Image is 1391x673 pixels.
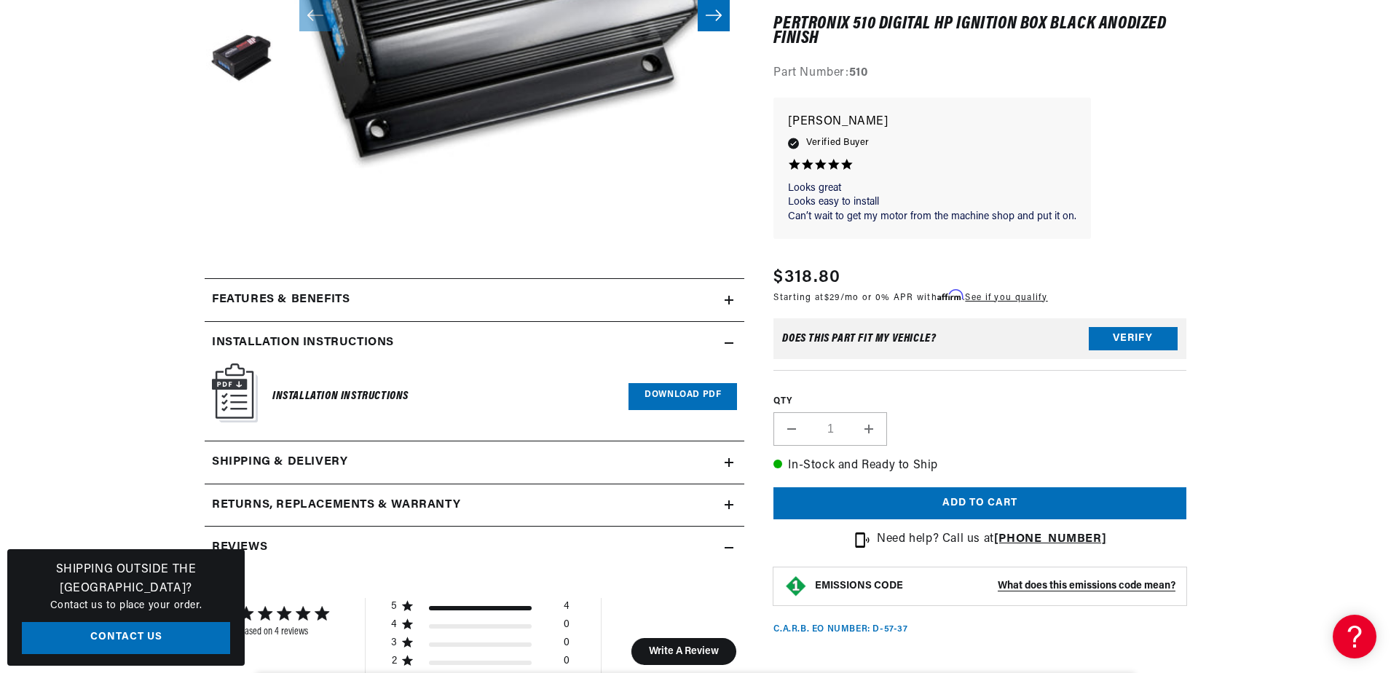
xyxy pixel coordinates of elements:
p: [PERSON_NAME] [788,112,1076,133]
div: 4 [391,618,398,631]
summary: Shipping & Delivery [205,441,744,484]
span: $318.80 [773,264,840,291]
div: 2 [391,655,398,668]
img: Emissions code [784,575,808,598]
h2: Features & Benefits [212,291,350,310]
div: Does This part fit My vehicle? [782,334,936,345]
img: Instruction Manual [212,363,258,422]
label: QTY [773,396,1186,409]
div: Part Number: [773,65,1186,84]
summary: Reviews [205,527,744,569]
p: Starting at /mo or 0% APR with . [773,291,1047,304]
a: See if you qualify - Learn more about Affirm Financing (opens in modal) [965,294,1047,302]
div: 0 [564,637,570,655]
a: Download PDF [628,383,737,410]
p: Contact us to place your order. [22,598,230,614]
div: 3 [391,637,398,650]
button: Verify [1089,328,1178,351]
p: Looks great Looks easy to install Can’t wait to get my motor from the machine shop and put it on. [788,181,1076,224]
h1: PerTronix 510 Digital HP Ignition Box Black Anodized Finish [773,17,1186,47]
p: In-Stock and Ready to Ship [773,457,1186,476]
span: Affirm [937,290,963,301]
p: C.A.R.B. EO Number: D-57-37 [773,623,907,636]
h2: Installation instructions [212,334,394,353]
button: Add to cart [773,487,1186,520]
a: [PHONE_NUMBER] [994,534,1106,546]
strong: 510 [849,68,868,79]
div: 4 star by 0 reviews [391,618,570,637]
h2: Returns, Replacements & Warranty [212,496,460,515]
p: Need help? Call us at [877,531,1106,550]
h3: Shipping Outside the [GEOGRAPHIC_DATA]? [22,561,230,598]
div: 0 [564,655,570,673]
div: 5 star by 4 reviews [391,600,570,618]
button: EMISSIONS CODEWhat does this emissions code mean? [815,580,1175,593]
span: Verified Buyer [806,135,869,151]
button: Load image 4 in gallery view [205,23,277,95]
span: $29 [824,294,840,302]
button: Write A Review [631,638,736,665]
div: 3 star by 0 reviews [391,637,570,655]
summary: Features & Benefits [205,279,744,321]
div: 4 [564,600,570,618]
div: 5 [391,600,398,613]
summary: Returns, Replacements & Warranty [205,484,744,527]
strong: What does this emissions code mean? [998,580,1175,591]
h2: Reviews [212,538,267,557]
div: 2 star by 0 reviews [391,655,570,673]
strong: EMISSIONS CODE [815,580,903,591]
div: Based on 4 reviews [240,626,328,637]
h2: Shipping & Delivery [212,453,347,472]
a: Contact Us [22,622,230,655]
summary: Installation instructions [205,322,744,364]
div: 0 [564,618,570,637]
h6: Installation Instructions [272,387,409,406]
